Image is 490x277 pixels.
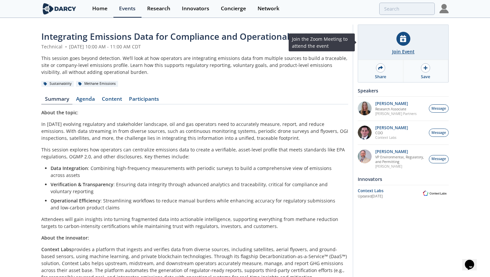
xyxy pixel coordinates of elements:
strong: Context Labs [41,246,71,252]
div: Join Event [392,48,415,55]
div: Concierge [221,6,246,11]
button: Message [429,155,449,163]
p: [PERSON_NAME] Partners [375,111,417,116]
img: ed2b4adb-f152-4947-b39b-7b15fa9ececc [358,149,372,163]
strong: Operational Efficiency [51,197,101,204]
p: : [41,109,348,116]
img: Profile [439,4,449,13]
button: Message [429,104,449,113]
p: Context Labs [375,135,408,140]
div: Home [92,6,107,11]
div: Innovators [182,6,209,11]
div: Technical [DATE] 10:00 AM - 11:00 AM CDT [41,43,348,50]
strong: About the innovator: [41,235,89,241]
iframe: chat widget [462,250,483,270]
div: This session goes beyond detection. We’ll look at how operators are integrating emissions data fr... [41,55,348,76]
p: In [DATE] evolving regulatory and stakeholder landscape, oil and gas operators need to accurately... [41,121,348,141]
li: : Streamlining workflows to reduce manual burdens while enhancing accuracy for regulatory submiss... [51,197,344,211]
div: Context Labs [358,188,421,194]
a: Context Labs Updated[DATE] Context Labs [358,188,449,199]
a: Content [98,96,125,104]
li: : Ensuring data integrity through advanced analytics and traceability, critical for compliance an... [51,181,344,195]
img: Context Labs [421,190,449,197]
p: VP Environmental, Regulatory, and Permitting [375,155,426,164]
p: [PERSON_NAME] [375,101,417,106]
div: Network [258,6,279,11]
img: 1e06ca1f-8078-4f37-88bf-70cc52a6e7bd [358,101,372,115]
div: Innovators [358,173,449,185]
span: • [64,43,68,50]
p: Research Associate [375,107,417,111]
p: Attendees will gain insights into turning fragmented data into actionable intelligence, supportin... [41,216,348,230]
span: Message [431,106,446,111]
a: Summary [41,96,72,104]
img: logo-wide.svg [41,3,77,15]
span: Message [431,156,446,162]
div: Methane Emissions [76,81,118,87]
div: Speakers [358,85,449,96]
div: Research [147,6,170,11]
p: COO [375,131,408,135]
div: Save [421,74,430,80]
strong: Verification & Transparency [51,181,113,188]
div: Share [375,74,386,80]
div: Updated [DATE] [358,194,421,199]
a: Agenda [72,96,98,104]
strong: About the topic [41,109,77,116]
input: Advanced Search [379,3,435,15]
div: Sustainability [41,81,74,87]
button: Message [429,129,449,137]
img: 501ea5c4-0272-445a-a9c3-1e215b6764fd [358,126,372,139]
p: This session explores how operators can centralize emissions data to create a verifiable, asset-l... [41,146,348,160]
div: Events [119,6,136,11]
p: [PERSON_NAME] [375,126,408,130]
strong: Data Integration [51,165,88,171]
li: : Combining high-frequency measurements with periodic surveys to build a comprehensive view of em... [51,165,344,179]
a: Participants [125,96,162,104]
span: Integrating Emissions Data for Compliance and Operational Action [41,30,318,42]
span: Message [431,130,446,136]
p: [PERSON_NAME] [375,149,426,154]
p: [PERSON_NAME] [375,164,426,169]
